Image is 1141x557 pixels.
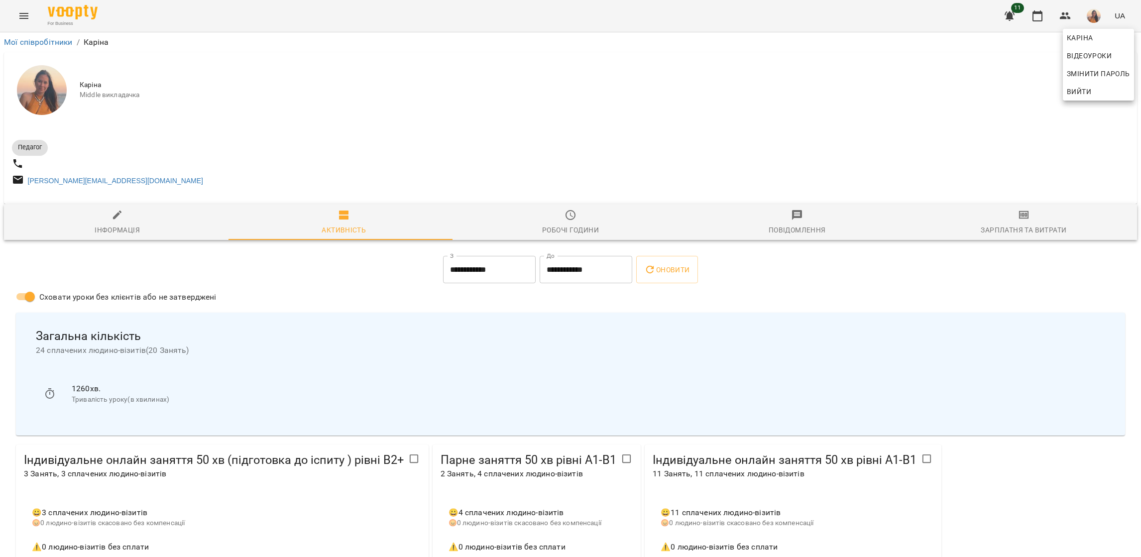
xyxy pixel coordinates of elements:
a: Відеоуроки [1063,47,1116,65]
span: Відеоуроки [1067,50,1112,62]
a: Змінити пароль [1063,65,1134,83]
span: Каріна [1067,32,1130,44]
a: Каріна [1063,29,1134,47]
span: Змінити пароль [1067,68,1130,80]
span: Вийти [1067,86,1091,98]
button: Вийти [1063,83,1134,101]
